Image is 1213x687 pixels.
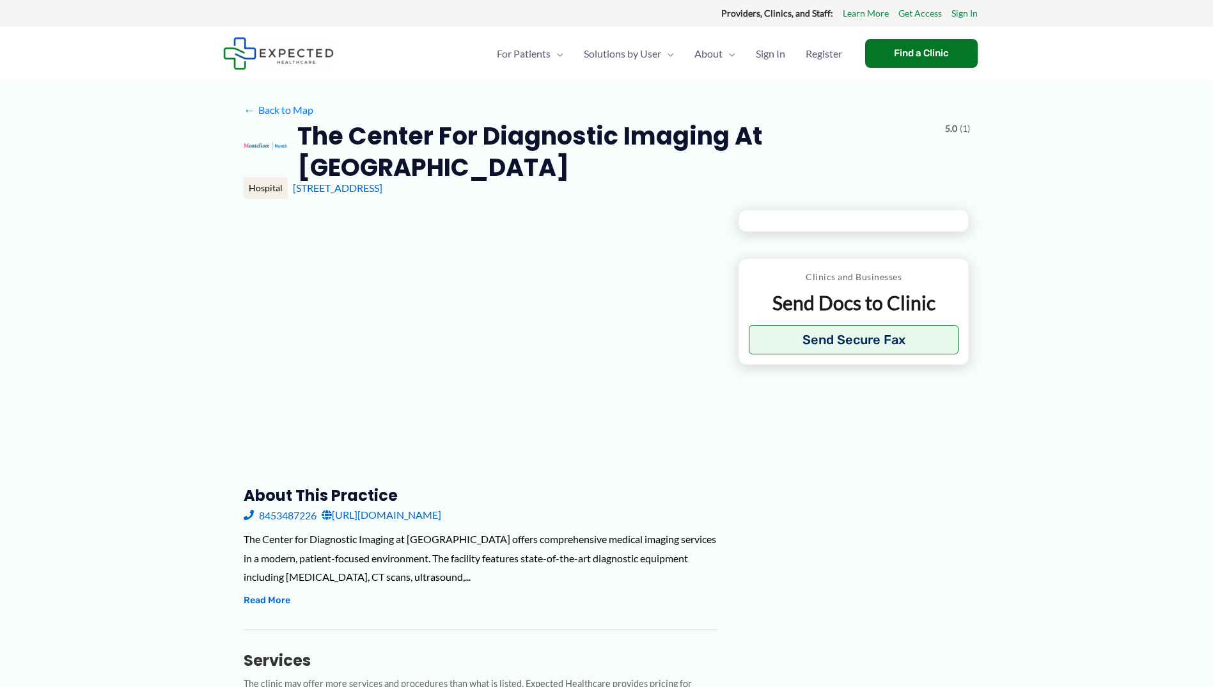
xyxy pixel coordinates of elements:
[749,269,959,285] p: Clinics and Businesses
[487,31,852,76] nav: Primary Site Navigation
[749,290,959,315] p: Send Docs to Clinic
[684,31,746,76] a: AboutMenu Toggle
[223,37,334,70] img: Expected Healthcare Logo - side, dark font, small
[960,120,970,137] span: (1)
[843,5,889,22] a: Learn More
[721,8,833,19] strong: Providers, Clinics, and Staff:
[584,31,661,76] span: Solutions by User
[244,104,256,116] span: ←
[749,325,959,354] button: Send Secure Fax
[661,31,674,76] span: Menu Toggle
[806,31,842,76] span: Register
[795,31,852,76] a: Register
[723,31,735,76] span: Menu Toggle
[322,505,441,525] a: [URL][DOMAIN_NAME]
[746,31,795,76] a: Sign In
[244,486,717,505] h3: About this practice
[865,39,978,68] a: Find a Clinic
[244,530,717,587] div: The Center for Diagnostic Imaging at [GEOGRAPHIC_DATA] offers comprehensive medical imaging servi...
[497,31,551,76] span: For Patients
[951,5,978,22] a: Sign In
[487,31,574,76] a: For PatientsMenu Toggle
[898,5,942,22] a: Get Access
[244,505,317,525] a: 8453487226
[574,31,684,76] a: Solutions by UserMenu Toggle
[297,120,934,184] h2: The Center for Diagnostic Imaging at [GEOGRAPHIC_DATA]
[244,177,288,199] div: Hospital
[945,120,957,137] span: 5.0
[244,651,717,670] h3: Services
[293,182,382,194] a: [STREET_ADDRESS]
[244,100,313,120] a: ←Back to Map
[694,31,723,76] span: About
[551,31,563,76] span: Menu Toggle
[756,31,785,76] span: Sign In
[244,593,290,608] button: Read More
